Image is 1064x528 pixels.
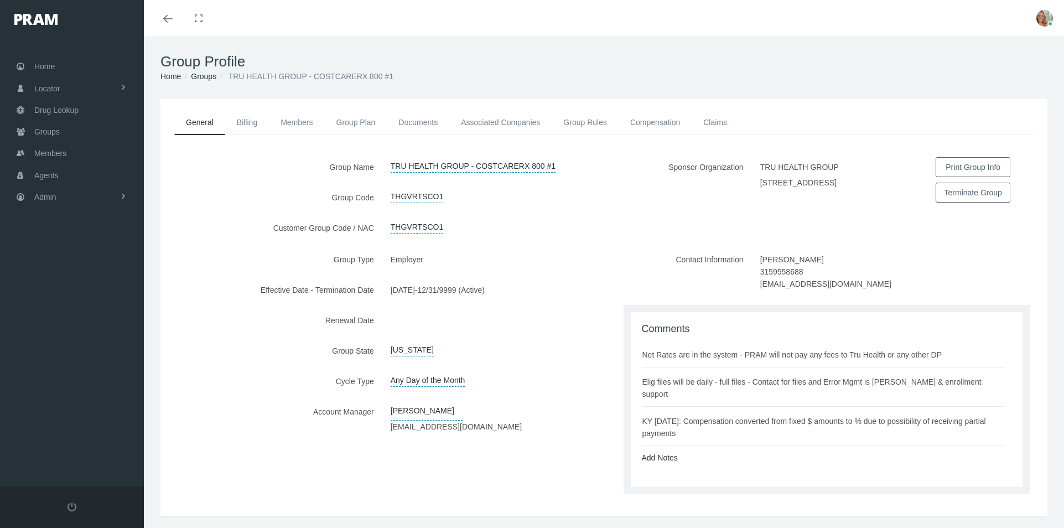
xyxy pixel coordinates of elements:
div: KY [DATE]: Compensation converted from fixed $ amounts to % due to possibility of receiving parti... [642,415,1004,439]
label: [EMAIL_ADDRESS][DOMAIN_NAME] [391,421,522,433]
span: Locator [34,78,60,99]
a: Associated Companies [449,110,552,134]
label: [STREET_ADDRESS] [760,177,837,189]
img: S_Profile_Picture_15372.jpg [1036,10,1053,27]
span: Any Day of the Month [391,371,465,387]
label: Employer [391,250,432,269]
span: Admin [34,187,56,208]
label: Group Type [160,250,382,269]
label: Contact Information [604,250,752,294]
a: THGVRTSCO1 [391,218,443,234]
span: Agents [34,165,59,186]
a: THGVRTSCO1 [391,188,443,203]
label: Group Code [160,188,382,207]
a: Compensation [619,110,692,134]
button: Terminate Group [936,183,1010,203]
h1: Group Profile [160,53,1047,70]
span: TRU HEALTH GROUP - COSTCARERX 800 #1 [229,72,393,81]
a: Home [160,72,181,81]
label: [EMAIL_ADDRESS][DOMAIN_NAME] [760,278,891,290]
label: [DATE] [391,280,415,299]
a: TRU HEALTH GROUP - COSTCARERX 800 #1 [391,157,556,173]
label: Renewal Date [160,310,382,330]
div: Elig files will be daily - full files - Contact for files and Error Mgmt is [PERSON_NAME] & enrol... [642,376,1004,400]
a: Group Plan [325,110,387,134]
label: Customer Group Code / NAC [160,218,382,237]
a: Groups [191,72,216,81]
label: Sponsor Organization [604,157,752,208]
a: Documents [387,110,449,134]
span: Groups [34,121,60,142]
div: - [382,280,604,299]
span: Members [34,143,66,164]
label: Group State [160,341,382,360]
a: Add Notes [642,453,678,462]
h1: Comments [642,323,1012,335]
a: General [174,110,225,135]
label: Effective Date - Termination Date [160,280,382,299]
label: Cycle Type [160,371,382,391]
label: Group Name [160,157,382,177]
a: Claims [692,110,739,134]
button: Print Group Info [936,157,1010,177]
a: Billing [225,110,269,134]
a: [US_STATE] [391,341,434,356]
a: Group Rules [552,110,619,134]
label: 12/31/9999 [418,280,456,299]
span: Drug Lookup [34,100,79,121]
span: Home [34,56,55,77]
label: 3159558688 [760,266,803,278]
label: (Active) [458,280,492,299]
label: Account Manager [160,402,382,437]
label: TRU HEALTH GROUP [760,157,847,177]
div: Net Rates are in the system - PRAM will not pay any fees to Tru Health or any other DP [642,349,953,361]
a: Members [269,110,324,134]
a: [PERSON_NAME] [391,402,463,421]
img: PRAM_20_x_78.png [14,14,58,25]
label: [PERSON_NAME] [760,250,832,266]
